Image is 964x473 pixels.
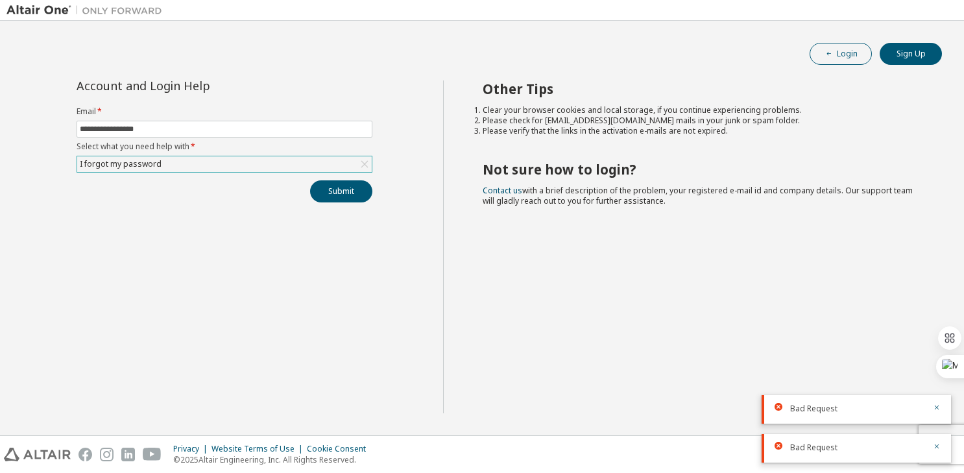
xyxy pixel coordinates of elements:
button: Submit [310,180,372,202]
label: Email [77,106,372,117]
span: with a brief description of the problem, your registered e-mail id and company details. Our suppo... [483,185,913,206]
a: Contact us [483,185,522,196]
img: altair_logo.svg [4,448,71,461]
li: Clear your browser cookies and local storage, if you continue experiencing problems. [483,105,919,115]
li: Please verify that the links in the activation e-mails are not expired. [483,126,919,136]
li: Please check for [EMAIL_ADDRESS][DOMAIN_NAME] mails in your junk or spam folder. [483,115,919,126]
img: facebook.svg [78,448,92,461]
div: Website Terms of Use [211,444,307,454]
div: Privacy [173,444,211,454]
img: youtube.svg [143,448,162,461]
span: Bad Request [790,404,837,414]
button: Sign Up [880,43,942,65]
img: Altair One [6,4,169,17]
h2: Other Tips [483,80,919,97]
label: Select what you need help with [77,141,372,152]
button: Login [810,43,872,65]
div: Cookie Consent [307,444,374,454]
h2: Not sure how to login? [483,161,919,178]
img: instagram.svg [100,448,114,461]
div: I forgot my password [78,157,163,171]
p: © 2025 Altair Engineering, Inc. All Rights Reserved. [173,454,374,465]
span: Bad Request [790,443,837,453]
div: Account and Login Help [77,80,313,91]
img: linkedin.svg [121,448,135,461]
div: I forgot my password [77,156,372,172]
